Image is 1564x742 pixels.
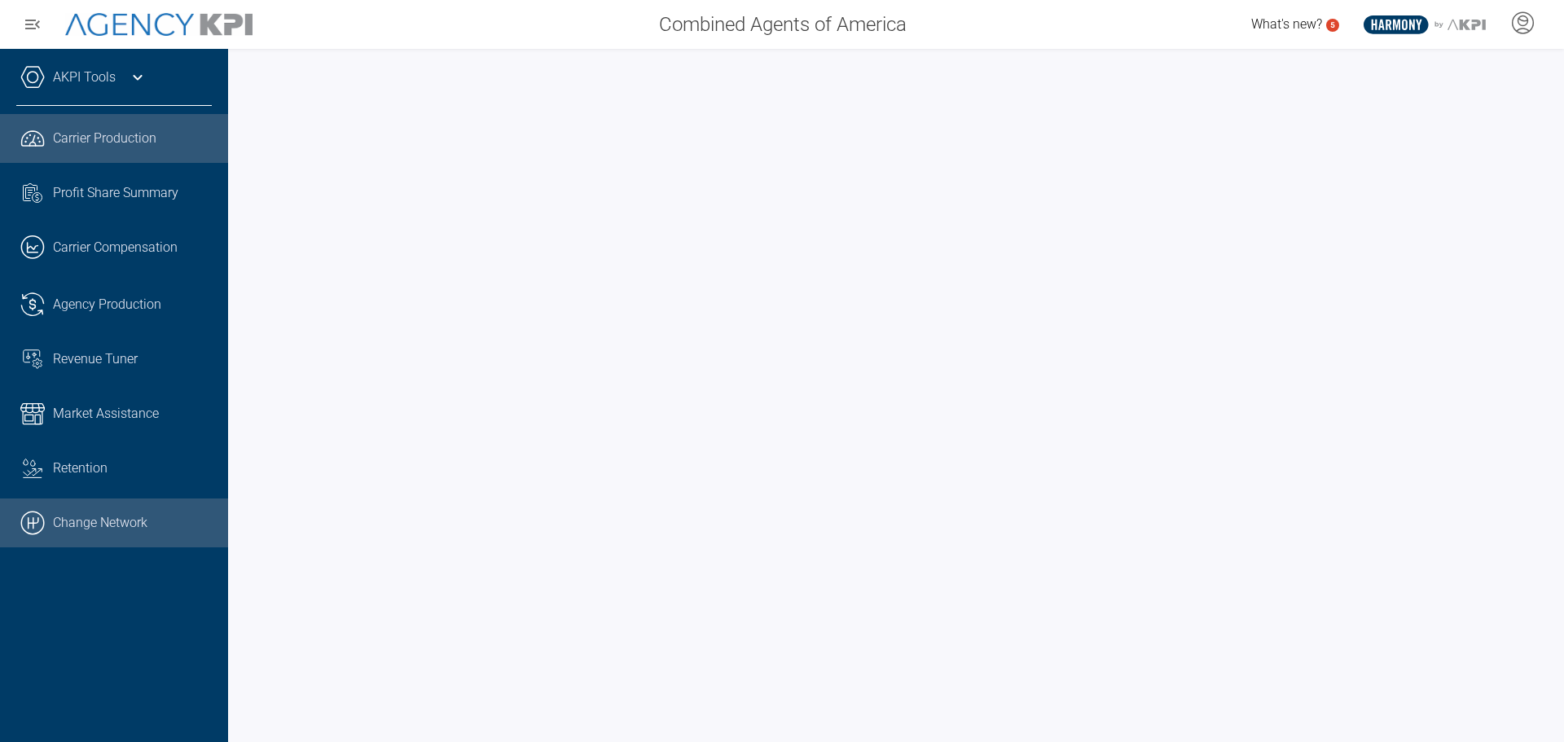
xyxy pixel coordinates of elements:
[53,349,138,369] span: Revenue Tuner
[53,183,178,203] span: Profit Share Summary
[1330,20,1335,29] text: 5
[53,459,212,478] div: Retention
[53,404,159,424] span: Market Assistance
[53,129,156,148] span: Carrier Production
[659,10,907,39] span: Combined Agents of America
[1251,16,1322,32] span: What's new?
[1326,19,1339,32] a: 5
[53,238,178,257] span: Carrier Compensation
[53,295,161,314] span: Agency Production
[65,13,253,37] img: AgencyKPI
[53,68,116,87] a: AKPI Tools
